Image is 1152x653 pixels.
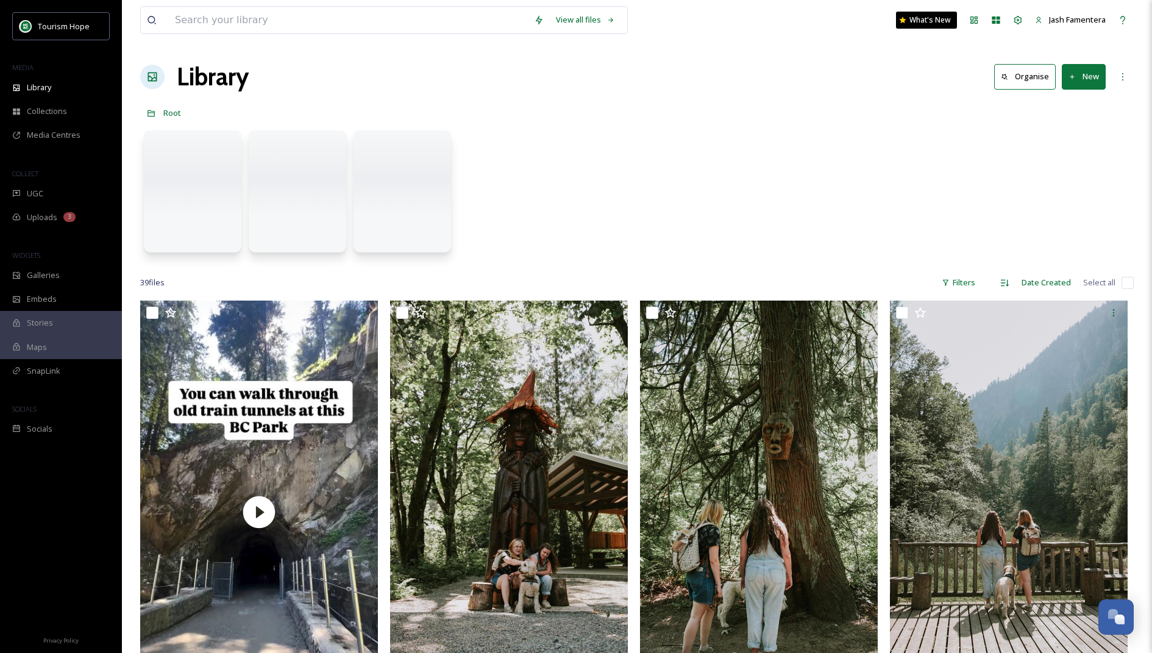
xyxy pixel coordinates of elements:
[177,59,249,95] a: Library
[1049,14,1106,25] span: Jash Famentera
[169,7,528,34] input: Search your library
[43,637,79,644] span: Privacy Policy
[63,212,76,222] div: 3
[43,632,79,647] a: Privacy Policy
[27,188,43,199] span: UGC
[20,20,32,32] img: logo.png
[27,423,52,435] span: Socials
[1062,64,1106,89] button: New
[27,365,60,377] span: SnapLink
[27,105,67,117] span: Collections
[1083,277,1115,288] span: Select all
[994,64,1062,89] a: Organise
[27,317,53,329] span: Stories
[27,269,60,281] span: Galleries
[27,293,57,305] span: Embeds
[163,105,181,120] a: Root
[140,277,165,288] span: 39 file s
[12,251,40,260] span: WIDGETS
[12,63,34,72] span: MEDIA
[12,404,37,413] span: SOCIALS
[1098,599,1134,635] button: Open Chat
[936,271,981,294] div: Filters
[1029,8,1112,32] a: Jash Famentera
[1015,271,1077,294] div: Date Created
[12,169,38,178] span: COLLECT
[896,12,957,29] a: What's New
[27,82,51,93] span: Library
[27,212,57,223] span: Uploads
[38,21,90,32] span: Tourism Hope
[163,107,181,118] span: Root
[27,341,47,353] span: Maps
[550,8,621,32] a: View all files
[27,129,80,141] span: Media Centres
[994,64,1056,89] button: Organise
